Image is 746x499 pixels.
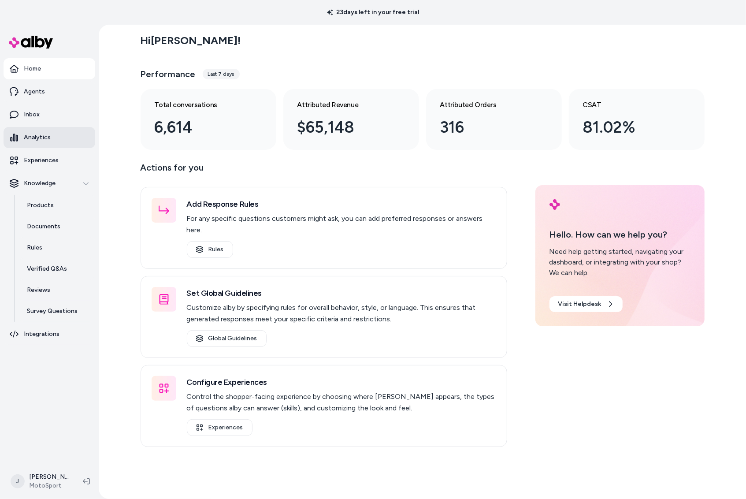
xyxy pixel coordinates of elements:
[297,100,391,110] h3: Attributed Revenue
[187,391,496,414] p: Control the shopper-facing experience by choosing where [PERSON_NAME] appears, the types of quest...
[440,100,534,110] h3: Attributed Orders
[583,115,676,139] div: 81.02%
[18,301,95,322] a: Survey Questions
[24,87,45,96] p: Agents
[569,89,705,150] a: CSAT 81.02%
[4,173,95,194] button: Knowledge
[27,307,78,316] p: Survey Questions
[24,179,56,188] p: Knowledge
[187,213,496,236] p: For any specific questions customers might ask, you can add preferred responses or answers here.
[440,115,534,139] div: 316
[27,201,54,210] p: Products
[27,243,42,252] p: Rules
[187,376,496,388] h3: Configure Experiences
[5,467,76,495] button: J[PERSON_NAME]MotoSport
[18,258,95,279] a: Verified Q&As
[4,127,95,148] a: Analytics
[24,156,59,165] p: Experiences
[29,473,69,481] p: [PERSON_NAME]
[24,64,41,73] p: Home
[141,68,196,80] h3: Performance
[322,8,425,17] p: 23 days left in your free trial
[155,100,248,110] h3: Total conversations
[141,89,276,150] a: Total conversations 6,614
[187,302,496,325] p: Customize alby by specifying rules for overall behavior, style, or language. This ensures that ge...
[27,264,67,273] p: Verified Q&As
[583,100,676,110] h3: CSAT
[27,222,60,231] p: Documents
[27,286,50,294] p: Reviews
[11,474,25,488] span: J
[4,324,95,345] a: Integrations
[4,81,95,102] a: Agents
[187,330,267,347] a: Global Guidelines
[549,199,560,210] img: alby Logo
[4,104,95,125] a: Inbox
[9,36,53,48] img: alby Logo
[426,89,562,150] a: Attributed Orders 316
[29,481,69,490] span: MotoSport
[18,237,95,258] a: Rules
[18,279,95,301] a: Reviews
[24,110,40,119] p: Inbox
[4,58,95,79] a: Home
[297,115,391,139] div: $65,148
[549,246,690,278] div: Need help getting started, navigating your dashboard, or integrating with your shop? We can help.
[187,198,496,210] h3: Add Response Rules
[187,287,496,299] h3: Set Global Guidelines
[549,296,623,312] a: Visit Helpdesk
[155,115,248,139] div: 6,614
[187,241,233,258] a: Rules
[4,150,95,171] a: Experiences
[187,419,252,436] a: Experiences
[18,216,95,237] a: Documents
[24,330,59,339] p: Integrations
[283,89,419,150] a: Attributed Revenue $65,148
[24,133,51,142] p: Analytics
[141,34,241,47] h2: Hi [PERSON_NAME] !
[203,69,240,79] div: Last 7 days
[141,160,507,182] p: Actions for you
[18,195,95,216] a: Products
[549,228,690,241] p: Hello. How can we help you?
